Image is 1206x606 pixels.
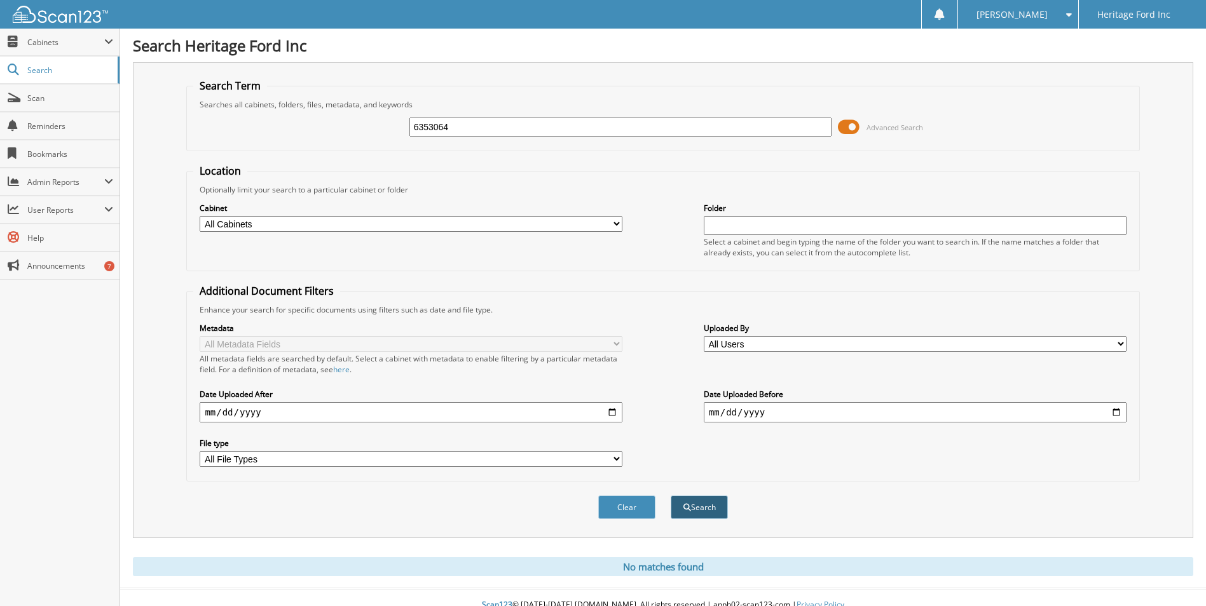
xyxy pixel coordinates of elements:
[704,402,1127,422] input: end
[704,389,1127,400] label: Date Uploaded Before
[133,557,1193,576] div: No matches found
[200,203,622,213] label: Cabinet
[200,438,622,448] label: File type
[27,149,113,159] span: Bookmarks
[27,93,113,104] span: Scan
[27,260,113,271] span: Announcements
[27,65,111,76] span: Search
[200,402,622,422] input: start
[200,389,622,400] label: Date Uploaded After
[976,11,1048,18] span: [PERSON_NAME]
[598,495,655,519] button: Clear
[704,323,1127,333] label: Uploaded By
[27,205,104,215] span: User Reports
[27,177,104,187] span: Admin Reports
[193,164,247,178] legend: Location
[13,6,108,23] img: scan123-logo-white.svg
[1097,11,1170,18] span: Heritage Ford Inc
[333,364,350,375] a: here
[867,123,923,132] span: Advanced Search
[193,284,340,298] legend: Additional Document Filters
[200,323,622,333] label: Metadata
[200,353,622,375] div: All metadata fields are searched by default. Select a cabinet with metadata to enable filtering b...
[27,121,113,131] span: Reminders
[193,304,1132,315] div: Enhance your search for specific documents using filters such as date and file type.
[671,495,728,519] button: Search
[27,37,104,48] span: Cabinets
[27,232,113,243] span: Help
[193,79,267,93] legend: Search Term
[133,35,1193,56] h1: Search Heritage Ford Inc
[193,184,1132,195] div: Optionally limit your search to a particular cabinet or folder
[193,99,1132,110] div: Searches all cabinets, folders, files, metadata, and keywords
[704,203,1127,213] label: Folder
[104,261,114,271] div: 7
[704,236,1127,258] div: Select a cabinet and begin typing the name of the folder you want to search in. If the name match...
